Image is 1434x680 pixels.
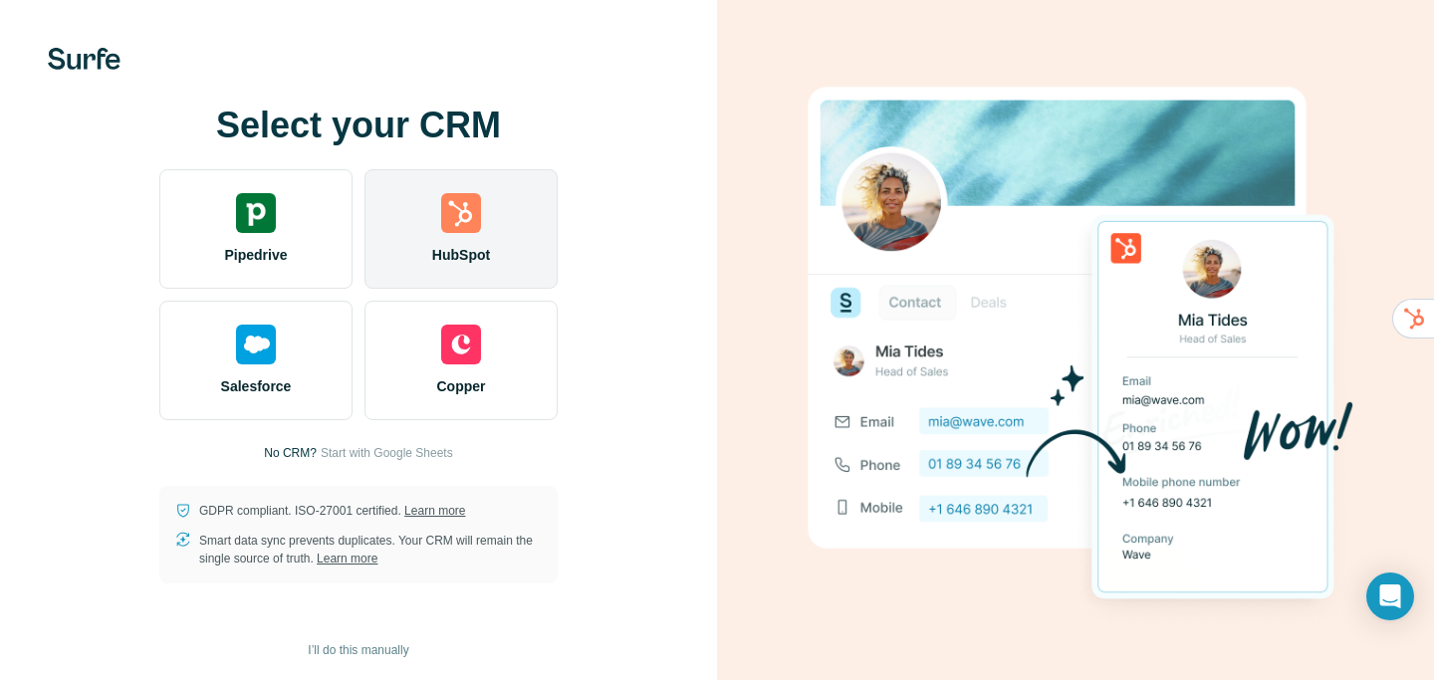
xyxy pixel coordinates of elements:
span: Salesforce [221,376,292,396]
div: Open Intercom Messenger [1366,572,1414,620]
p: GDPR compliant. ISO-27001 certified. [199,502,465,520]
span: Copper [437,376,486,396]
a: Learn more [317,552,377,566]
p: No CRM? [264,444,317,462]
span: HubSpot [432,245,490,265]
a: Learn more [404,504,465,518]
img: pipedrive's logo [236,193,276,233]
h1: Select your CRM [159,106,558,145]
img: Surfe's logo [48,48,120,70]
span: Pipedrive [224,245,287,265]
img: salesforce's logo [236,325,276,364]
span: I’ll do this manually [308,641,408,659]
img: HUBSPOT image [797,56,1354,633]
button: Start with Google Sheets [321,444,453,462]
p: Smart data sync prevents duplicates. Your CRM will remain the single source of truth. [199,532,542,567]
img: hubspot's logo [441,193,481,233]
img: copper's logo [441,325,481,364]
button: I’ll do this manually [294,635,422,665]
